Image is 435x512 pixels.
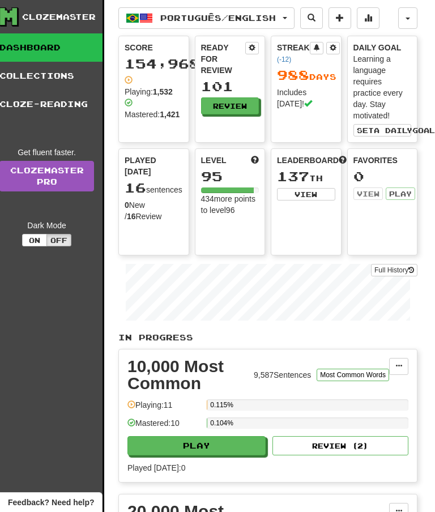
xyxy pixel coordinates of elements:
div: Favorites [353,155,412,166]
button: View [277,188,335,200]
button: Seta dailygoal [353,124,412,136]
div: Includes [DATE]! [277,87,335,109]
strong: 1,421 [160,110,180,119]
div: Daily Goal [353,42,412,53]
strong: 0 [125,200,129,210]
span: Score more points to level up [251,155,259,166]
button: Review (2) [272,436,408,455]
div: New / Review [125,199,183,222]
span: This week in points, UTC [339,155,347,166]
button: Most Common Words [317,369,389,381]
span: a daily [374,126,412,134]
span: Level [201,155,227,166]
div: Streak [277,42,310,65]
button: Play [127,436,266,455]
strong: 16 [127,212,136,221]
div: 101 [201,79,259,93]
span: Open feedback widget [8,497,94,508]
div: Score [125,42,183,53]
span: Leaderboard [277,155,339,166]
button: On [22,234,47,246]
div: 95 [201,169,259,184]
button: Português/English [118,7,295,29]
div: Clozemaster [22,11,96,23]
div: th [277,169,335,184]
span: Played [DATE] [125,155,183,177]
div: Playing: [125,75,177,97]
div: 154,968 [125,57,183,71]
strong: 1,532 [153,87,173,96]
div: Mastered: [125,97,183,120]
div: Playing: 11 [127,399,201,418]
p: In Progress [118,332,417,343]
div: Mastered: 10 [127,417,201,436]
a: (-12) [277,56,291,63]
button: Review [201,97,259,114]
button: More stats [357,7,379,29]
span: 137 [277,168,309,184]
button: Full History [371,264,417,276]
span: Português / English [160,13,276,23]
div: 10,000 Most Common [127,358,248,392]
span: 16 [125,180,146,195]
div: 434 more points to level 96 [201,193,259,216]
button: Play [386,187,415,200]
span: Played [DATE]: 0 [127,463,185,472]
button: View [353,187,383,200]
button: Search sentences [300,7,323,29]
div: Day s [277,68,335,83]
button: Add sentence to collection [329,7,351,29]
button: Off [46,234,71,246]
div: 9,587 Sentences [254,369,311,381]
div: 0 [353,169,412,184]
div: Learning a language requires practice every day. Stay motivated! [353,53,412,121]
div: sentences [125,181,183,195]
div: Ready for Review [201,42,246,76]
span: 988 [277,67,309,83]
